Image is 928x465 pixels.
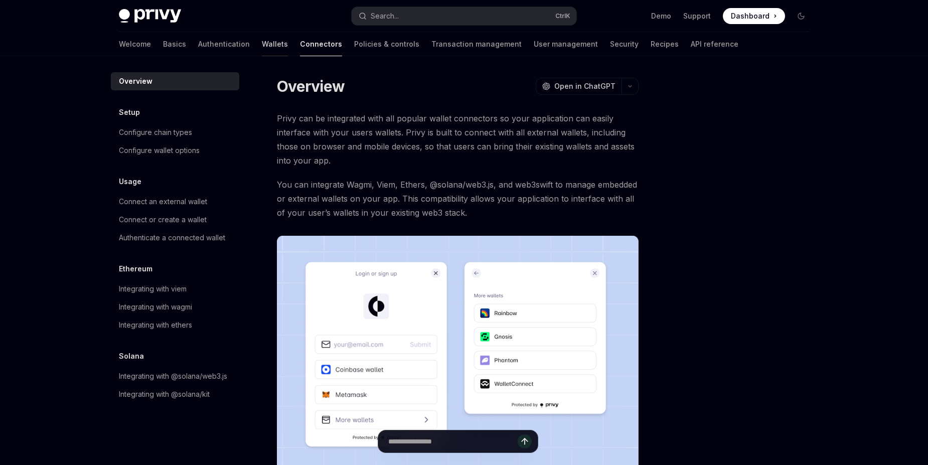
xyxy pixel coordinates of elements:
[111,229,239,247] a: Authenticate a connected wallet
[111,211,239,229] a: Connect or create a wallet
[431,32,522,56] a: Transaction management
[518,434,532,448] button: Send message
[111,123,239,141] a: Configure chain types
[691,32,738,56] a: API reference
[119,301,192,313] div: Integrating with wagmi
[300,32,342,56] a: Connectors
[731,11,769,21] span: Dashboard
[262,32,288,56] a: Wallets
[111,385,239,403] a: Integrating with @solana/kit
[111,193,239,211] a: Connect an external wallet
[277,111,639,168] span: Privy can be integrated with all popular wallet connectors so your application can easily interfa...
[371,10,399,22] div: Search...
[119,176,141,188] h5: Usage
[793,8,809,24] button: Toggle dark mode
[119,126,192,138] div: Configure chain types
[119,32,151,56] a: Welcome
[119,232,225,244] div: Authenticate a connected wallet
[651,32,679,56] a: Recipes
[119,144,200,157] div: Configure wallet options
[536,78,622,95] button: Open in ChatGPT
[277,77,345,95] h1: Overview
[119,75,152,87] div: Overview
[354,32,419,56] a: Policies & controls
[119,388,210,400] div: Integrating with @solana/kit
[111,316,239,334] a: Integrating with ethers
[610,32,639,56] a: Security
[388,430,518,452] input: Ask a question...
[277,178,639,220] span: You can integrate Wagmi, Viem, Ethers, @solana/web3.js, and web3swift to manage embedded or exter...
[534,32,598,56] a: User management
[119,319,192,331] div: Integrating with ethers
[163,32,186,56] a: Basics
[119,9,181,23] img: dark logo
[554,81,615,91] span: Open in ChatGPT
[651,11,671,21] a: Demo
[119,350,144,362] h5: Solana
[119,263,152,275] h5: Ethereum
[119,370,227,382] div: Integrating with @solana/web3.js
[111,141,239,160] a: Configure wallet options
[198,32,250,56] a: Authentication
[111,367,239,385] a: Integrating with @solana/web3.js
[119,196,207,208] div: Connect an external wallet
[111,280,239,298] a: Integrating with viem
[119,106,140,118] h5: Setup
[352,7,576,25] button: Open search
[555,12,570,20] span: Ctrl K
[119,214,207,226] div: Connect or create a wallet
[111,298,239,316] a: Integrating with wagmi
[111,72,239,90] a: Overview
[683,11,711,21] a: Support
[723,8,785,24] a: Dashboard
[119,283,187,295] div: Integrating with viem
